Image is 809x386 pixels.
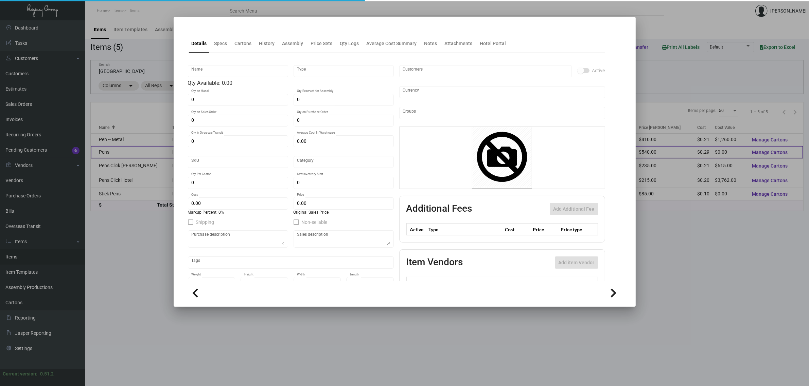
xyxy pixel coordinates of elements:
[3,370,37,378] div: Current version:
[445,40,473,47] div: Attachments
[235,40,252,47] div: Cartons
[40,370,54,378] div: 0.51.2
[424,40,437,47] div: Notes
[406,203,472,215] h2: Additional Fees
[403,69,568,74] input: Add new..
[367,40,417,47] div: Average Cost Summary
[214,40,227,47] div: Specs
[406,277,435,289] th: Preffered
[435,277,540,289] th: Vendor
[427,224,503,235] th: Type
[282,40,303,47] div: Assembly
[592,66,605,75] span: Active
[311,40,333,47] div: Price Sets
[559,260,595,265] span: Add item Vendor
[188,79,394,87] div: Qty Available: 0.00
[540,277,598,289] th: SKU
[340,40,359,47] div: Qty Logs
[259,40,275,47] div: History
[503,224,531,235] th: Cost
[196,218,214,226] span: Shipping
[559,224,590,235] th: Price type
[302,218,328,226] span: Non-sellable
[406,224,427,235] th: Active
[192,40,207,47] div: Details
[550,203,598,215] button: Add Additional Fee
[406,256,463,269] h2: Item Vendors
[480,40,506,47] div: Hotel Portal
[531,224,559,235] th: Price
[553,206,595,212] span: Add Additional Fee
[555,256,598,269] button: Add item Vendor
[403,110,601,116] input: Add new..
